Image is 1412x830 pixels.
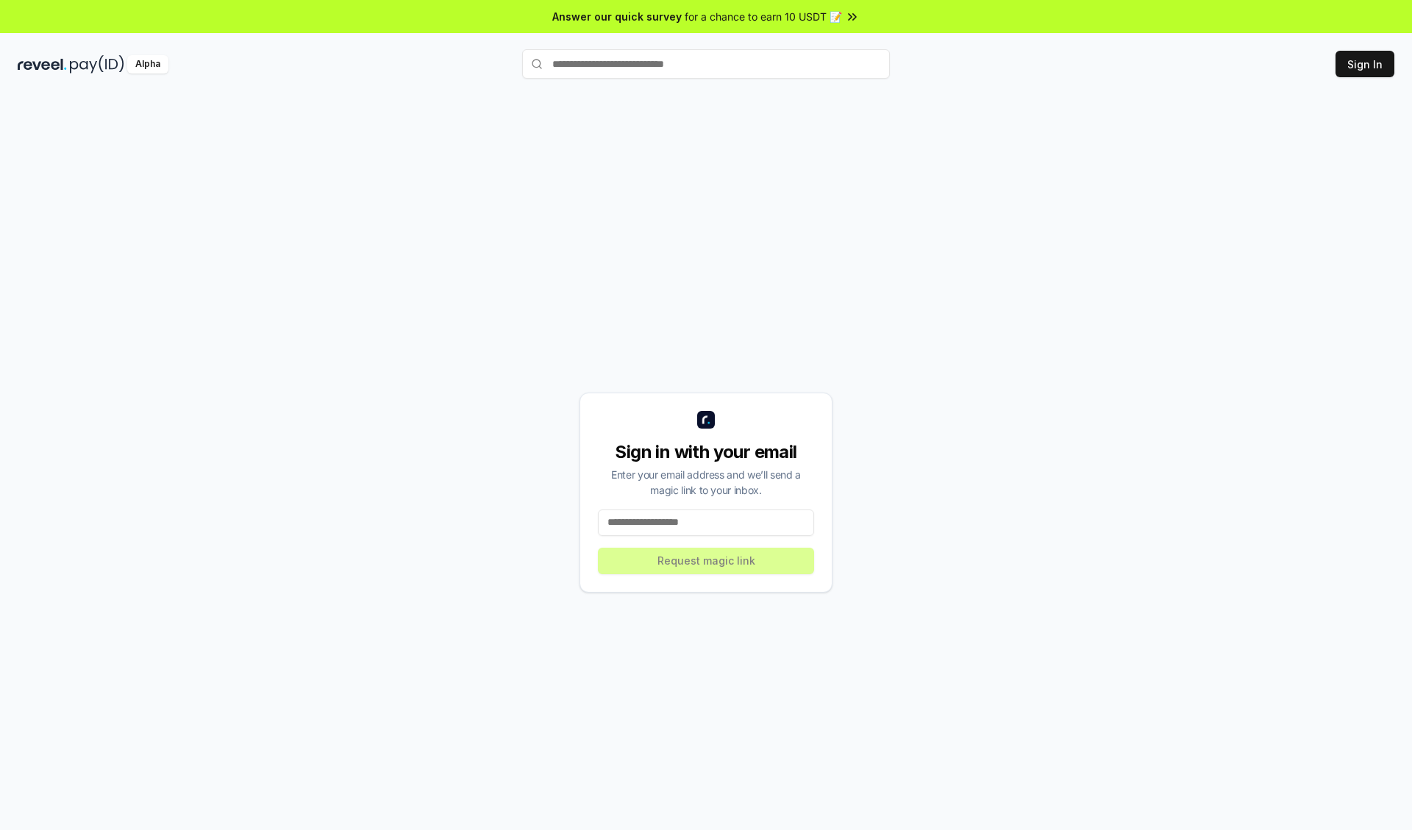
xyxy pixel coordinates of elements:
img: reveel_dark [18,55,67,74]
img: logo_small [697,411,715,429]
div: Sign in with your email [598,440,814,464]
span: for a chance to earn 10 USDT 📝 [685,9,842,24]
button: Sign In [1336,51,1394,77]
div: Enter your email address and we’ll send a magic link to your inbox. [598,467,814,498]
div: Alpha [127,55,168,74]
span: Answer our quick survey [552,9,682,24]
img: pay_id [70,55,124,74]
